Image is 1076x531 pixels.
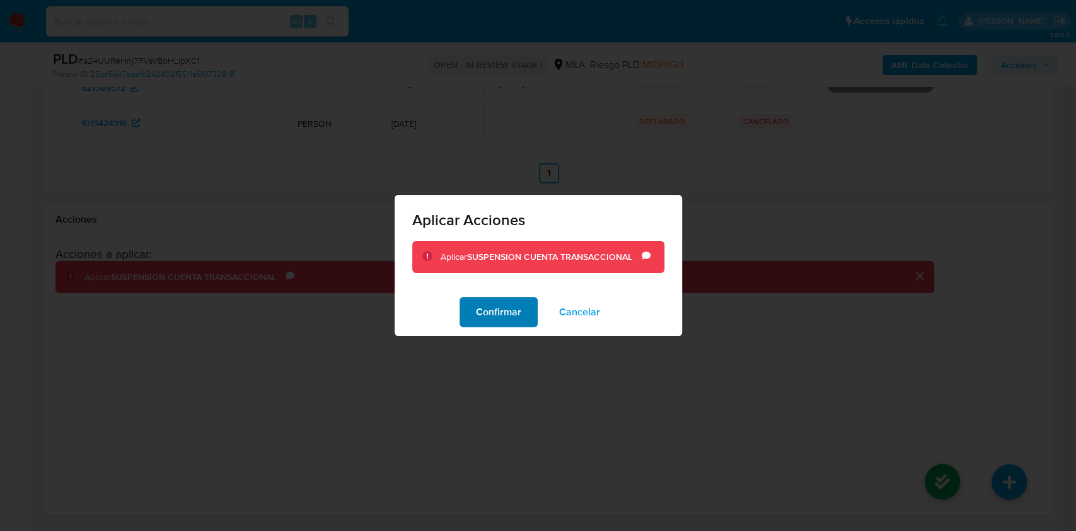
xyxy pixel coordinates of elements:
[559,298,600,326] span: Cancelar
[441,251,642,264] div: Aplicar
[467,250,632,263] b: SUSPENSION CUENTA TRANSACCIONAL
[476,298,521,326] span: Confirmar
[460,297,538,327] button: Confirmar
[412,213,664,228] span: Aplicar Acciones
[543,297,616,327] button: Cancelar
